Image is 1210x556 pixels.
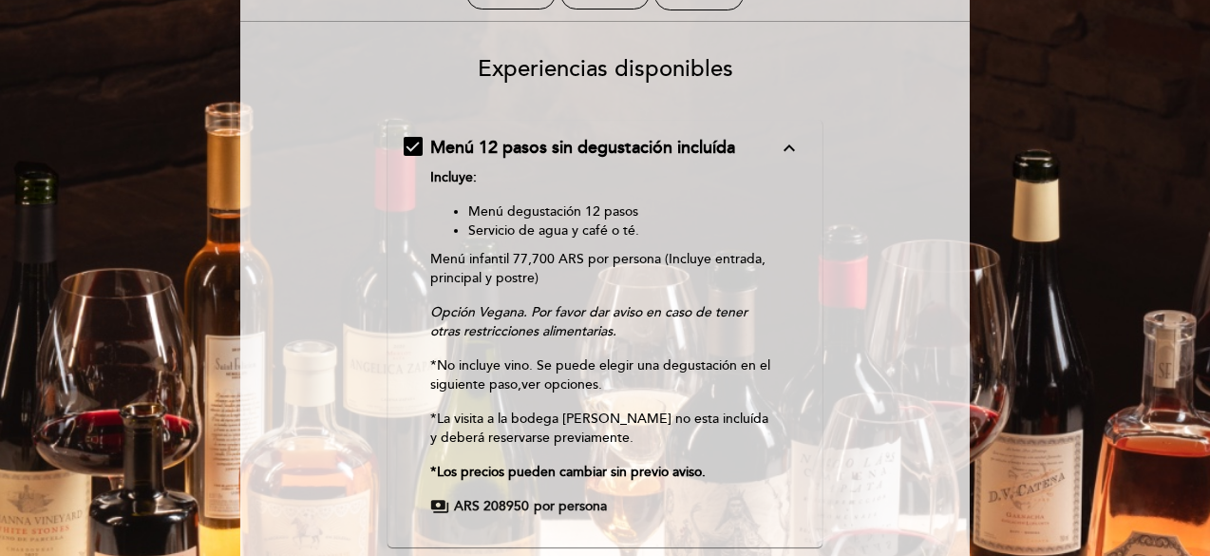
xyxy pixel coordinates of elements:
md-checkbox: Menú 12 pasos sin degustación incluída expand_more Incluye:Menú degustación 12 pasosServicio de a... [404,136,807,516]
strong: *Los precios pueden cambiar sin previo aviso. [430,464,706,480]
li: Menú degustación 12 pasos [468,202,779,221]
span: por persona [534,497,607,516]
span: ARS 208950 [454,497,529,516]
a: ver opciones. [521,376,602,393]
li: Servicio de agua y café o té. [468,221,779,240]
em: Opción Vegana. Por favor dar aviso en caso de tener otras restricciones alimentarias. [430,304,747,339]
span: Experiencias disponibles [478,55,733,83]
strong: Incluye: [430,169,477,185]
p: *La visita a la bodega [PERSON_NAME] no esta incluída y deberá reservarse previamente. [430,410,779,448]
button: expand_less [772,136,806,161]
p: Menú infantil 77,700 ARS por persona (Incluye entrada, principal y postre) [430,250,779,288]
span: Menú 12 pasos sin degustación incluída [430,137,735,158]
i: expand_less [778,137,801,160]
p: *No incluye vino. Se puede elegir una degustación en el siguiente paso, [430,356,779,394]
span: payments [430,497,449,516]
